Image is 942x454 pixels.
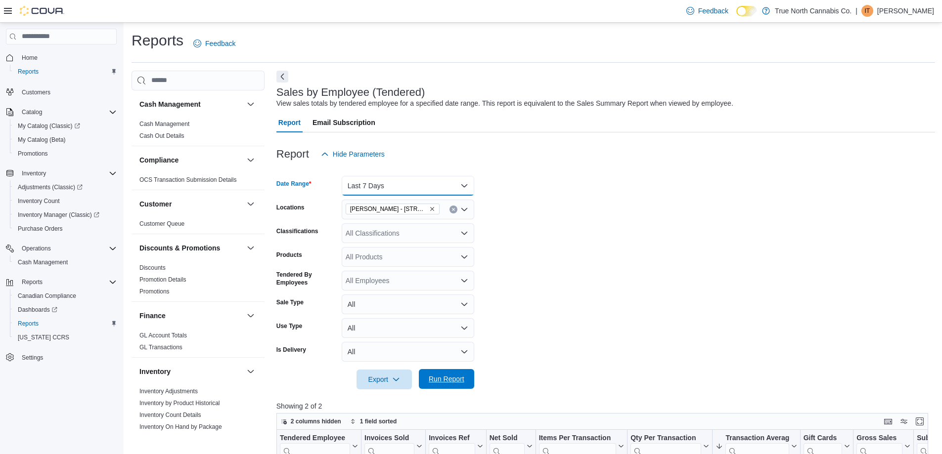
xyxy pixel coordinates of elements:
span: Settings [18,351,117,364]
span: OCS Transaction Submission Details [139,176,237,184]
span: Home [22,54,38,62]
span: Reports [18,276,117,288]
a: My Catalog (Beta) [14,134,70,146]
h3: Cash Management [139,99,201,109]
button: Discounts & Promotions [139,243,243,253]
span: Purchase Orders [14,223,117,235]
button: Discounts & Promotions [245,242,257,254]
button: Promotions [10,147,121,161]
label: Is Delivery [276,346,306,354]
h3: Discounts & Promotions [139,243,220,253]
span: Dark Mode [736,16,737,17]
div: Invoices Sold [364,434,414,443]
button: Operations [18,243,55,254]
div: View sales totals by tendered employee for a specified date range. This report is equivalent to t... [276,98,733,109]
h3: Compliance [139,155,179,165]
p: [PERSON_NAME] [877,5,934,17]
span: Cash Management [14,256,117,268]
button: Cash Management [245,98,257,110]
button: Catalog [2,105,121,119]
button: Export [357,370,412,389]
button: Reports [10,65,121,79]
button: Inventory Count [10,194,121,208]
span: IT [865,5,870,17]
a: GL Transactions [139,344,182,351]
span: Catalog [22,108,42,116]
span: Cash Out Details [139,132,184,140]
label: Sale Type [276,298,304,306]
a: Reports [14,66,43,78]
button: 2 columns hidden [277,415,345,427]
span: Run Report [429,374,464,384]
a: Inventory Manager (Classic) [10,208,121,222]
div: Gross Sales [856,434,902,443]
span: Promotions [18,150,48,158]
button: All [342,294,474,314]
span: GL Account Totals [139,331,187,339]
button: Hide Parameters [317,144,389,164]
button: Reports [10,317,121,330]
a: Inventory Count Details [139,412,201,418]
span: My Catalog (Classic) [14,120,117,132]
img: Cova [20,6,64,16]
span: Inventory Count Details [139,411,201,419]
span: Feedback [698,6,728,16]
p: True North Cannabis Co. [775,5,852,17]
span: Reports [18,320,39,328]
a: Inventory Adjustments [139,388,198,395]
button: Display options [898,415,910,427]
button: Canadian Compliance [10,289,121,303]
button: Run Report [419,369,474,389]
span: Operations [18,243,117,254]
div: Transaction Average [725,434,789,443]
button: Keyboard shortcuts [882,415,894,427]
span: Inventory Count [14,195,117,207]
span: Dashboards [14,304,117,316]
nav: Complex example [6,46,117,390]
label: Date Range [276,180,312,188]
span: Feedback [205,39,235,48]
button: Open list of options [460,229,468,237]
span: 2 columns hidden [291,417,341,425]
div: Customer [132,218,265,234]
h1: Reports [132,31,183,50]
a: Feedback [189,34,239,53]
div: Finance [132,330,265,357]
button: Next [276,71,288,83]
button: Inventory [139,367,243,376]
span: Inventory [22,169,46,177]
button: Enter fullscreen [914,415,926,427]
a: Inventory Count [14,195,64,207]
div: Tendered Employee [280,434,350,443]
a: Reports [14,318,43,330]
a: Customer Queue [139,220,184,227]
button: Operations [2,242,121,255]
span: Inventory [18,167,117,179]
a: Cash Out Details [139,132,184,139]
button: Customer [139,199,243,209]
span: Customer Queue [139,220,184,228]
span: Discounts [139,264,166,272]
a: My Catalog (Classic) [14,120,84,132]
label: Tendered By Employees [276,271,338,287]
a: Promotions [14,148,52,160]
button: Customers [2,84,121,99]
a: Adjustments (Classic) [10,180,121,194]
span: My Catalog (Beta) [18,136,66,144]
a: [US_STATE] CCRS [14,331,73,343]
button: Catalog [18,106,46,118]
a: GL Account Totals [139,332,187,339]
span: Inventory Adjustments [139,387,198,395]
button: Finance [245,310,257,322]
span: Promotion Details [139,276,186,284]
button: Inventory [18,167,50,179]
span: Inventory by Product Historical [139,399,220,407]
span: Reports [22,278,43,286]
span: Adjustments (Classic) [14,181,117,193]
span: Customers [22,88,50,96]
span: Canadian Compliance [18,292,76,300]
button: Inventory [2,166,121,180]
div: Cash Management [132,118,265,146]
button: Open list of options [460,253,468,261]
a: Dashboards [14,304,61,316]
